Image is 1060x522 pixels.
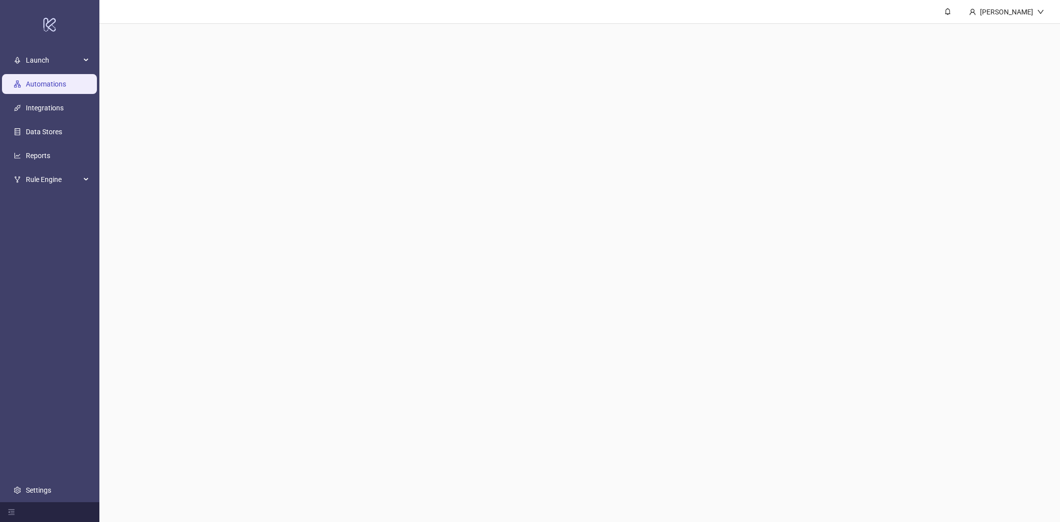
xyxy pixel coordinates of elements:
[26,128,62,136] a: Data Stores
[14,57,21,64] span: rocket
[26,486,51,494] a: Settings
[1037,8,1044,15] span: down
[976,6,1037,17] div: [PERSON_NAME]
[26,50,81,70] span: Launch
[26,170,81,189] span: Rule Engine
[969,8,976,15] span: user
[14,176,21,183] span: fork
[944,8,951,15] span: bell
[26,104,64,112] a: Integrations
[8,509,15,516] span: menu-fold
[26,80,66,88] a: Automations
[26,152,50,160] a: Reports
